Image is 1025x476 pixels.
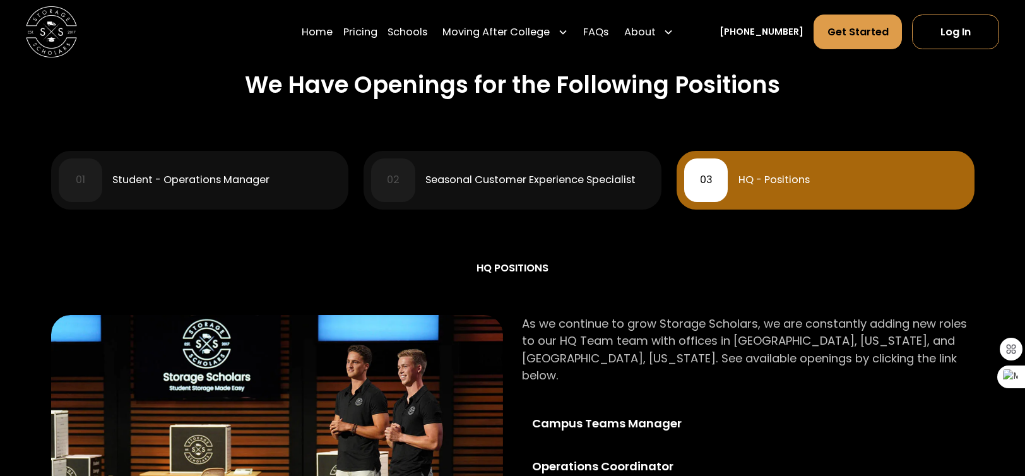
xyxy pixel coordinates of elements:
div: HQ - Positions [738,175,810,185]
div: About [624,25,656,40]
img: Storage Scholars main logo [26,6,77,57]
a: Campus Teams Manager [522,405,727,443]
div: 02 [387,175,400,185]
h2: We Have Openings for the Following Positions [245,71,780,99]
div: Moving After College [442,25,550,40]
div: Campus Teams Manager [532,415,717,432]
div: About [619,14,678,50]
a: [PHONE_NUMBER] [720,25,803,39]
a: Log In [912,15,999,49]
a: Get Started [814,15,902,49]
div: 03 [700,175,713,185]
div: HQ Positions [51,261,975,276]
div: 01 [76,175,85,185]
a: FAQs [583,14,608,50]
div: Moving After College [437,14,573,50]
a: Pricing [343,14,377,50]
a: Schools [388,14,427,50]
div: Seasonal Customer Experience Specialist [425,175,636,185]
div: Student - Operations Manager [112,175,270,185]
p: As we continue to grow Storage Scholars, we are constantly adding new roles to our HQ Team team w... [522,315,974,384]
a: Home [302,14,333,50]
div: Operations Coordinator [532,458,717,475]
